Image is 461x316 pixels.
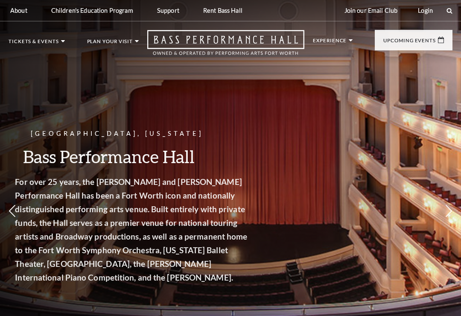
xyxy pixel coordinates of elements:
[10,7,27,14] p: About
[9,39,59,48] p: Tickets & Events
[383,38,436,47] p: Upcoming Events
[34,146,269,167] h3: Bass Performance Hall
[203,7,242,14] p: Rent Bass Hall
[157,7,179,14] p: Support
[313,38,347,47] p: Experience
[34,129,269,139] p: [GEOGRAPHIC_DATA], [US_STATE]
[34,177,266,282] strong: For over 25 years, the [PERSON_NAME] and [PERSON_NAME] Performance Hall has been a Fort Worth ico...
[87,39,133,48] p: Plan Your Visit
[51,7,133,14] p: Children's Education Program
